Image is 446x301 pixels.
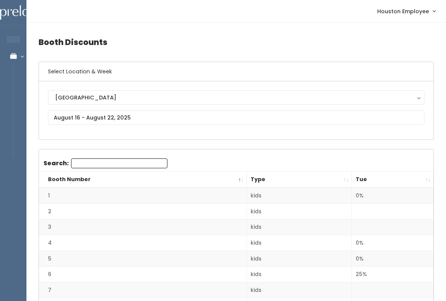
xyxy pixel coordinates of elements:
td: kids [247,235,352,251]
td: kids [247,203,352,219]
a: Houston Employee [370,3,443,19]
div: [GEOGRAPHIC_DATA] [55,93,417,102]
td: kids [247,282,352,298]
td: 0% [352,188,434,203]
label: Search: [43,158,167,168]
th: Tue: activate to sort column ascending [352,172,434,188]
td: kids [247,188,352,203]
td: 6 [39,267,247,282]
td: kids [247,267,352,282]
td: 3 [39,219,247,235]
span: Houston Employee [377,7,429,16]
td: 4 [39,235,247,251]
h6: Select Location & Week [39,62,434,81]
td: 0% [352,251,434,267]
td: 0% [352,235,434,251]
input: August 16 - August 22, 2025 [48,110,424,125]
td: 2 [39,203,247,219]
h4: Booth Discounts [39,32,434,53]
td: kids [247,219,352,235]
td: kids [247,251,352,267]
td: 7 [39,282,247,298]
th: Booth Number: activate to sort column descending [39,172,247,188]
input: Search: [71,158,167,168]
td: 5 [39,251,247,267]
td: 1 [39,188,247,203]
button: [GEOGRAPHIC_DATA] [48,90,424,105]
th: Type: activate to sort column ascending [247,172,352,188]
td: 25% [352,267,434,282]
